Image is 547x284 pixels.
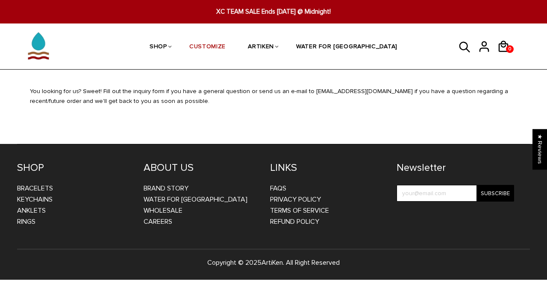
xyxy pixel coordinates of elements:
a: 0 [497,56,516,57]
a: Terms of Service [270,206,329,215]
a: WATER FOR [GEOGRAPHIC_DATA] [296,25,397,70]
h4: SHOP [17,161,131,174]
a: WATER FOR [GEOGRAPHIC_DATA] [144,195,247,204]
a: Refund Policy [270,217,319,226]
a: WHOLESALE [144,206,182,215]
h4: Newsletter [397,161,514,174]
a: Bracelets [17,184,53,193]
a: Privacy Policy [270,195,321,204]
input: Subscribe [476,185,514,202]
a: ArtiKen [262,258,283,267]
a: BRAND STORY [144,184,188,193]
a: Anklets [17,206,46,215]
span: 0 [506,43,513,55]
div: Click to open Judge.me floating reviews tab [532,129,547,170]
a: SHOP [150,25,167,70]
a: ARTIKEN [248,25,274,70]
input: your@email.com [397,185,514,202]
a: CUSTOMIZE [189,25,226,70]
a: FAQs [270,184,286,193]
h4: ABOUT US [144,161,257,174]
div: You looking for us? Sweet! Fill out the inquiry form if you have a general question or send us an... [24,87,523,116]
a: Rings [17,217,35,226]
p: Copyright © 2025 . All Right Reserved [17,257,530,268]
a: CAREERS [144,217,172,226]
h4: LINKS [270,161,384,174]
a: Keychains [17,195,53,204]
span: XC TEAM SALE Ends [DATE] @ Midnight! [169,7,378,17]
